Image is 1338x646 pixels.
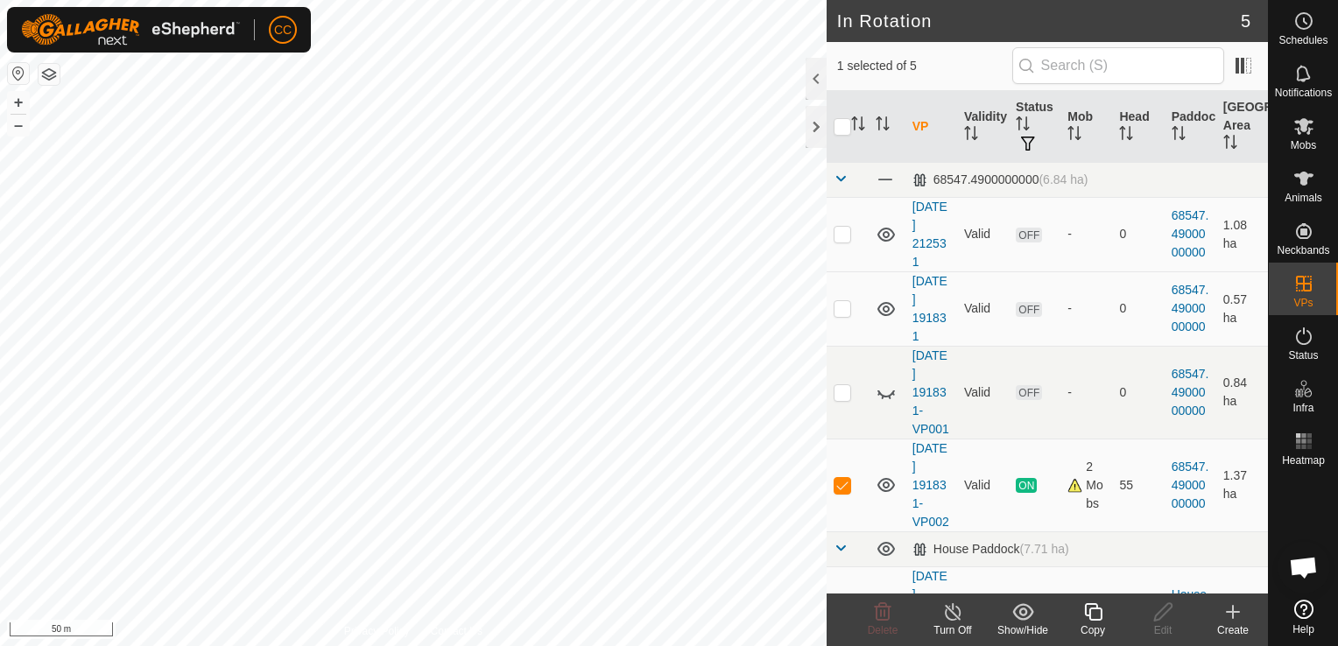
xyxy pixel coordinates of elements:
a: [DATE] 191831-VP002 [912,441,949,529]
td: Valid [957,197,1009,271]
span: Status [1288,350,1318,361]
td: Valid [957,346,1009,439]
span: Notifications [1275,88,1332,98]
th: Paddock [1165,91,1216,163]
a: House Paddock [1172,587,1207,638]
a: [DATE] 191831 [912,274,947,343]
a: Open chat [1278,541,1330,593]
span: Animals [1285,193,1322,203]
a: [DATE] 212531 [912,200,947,269]
input: Search (S) [1012,47,1224,84]
div: Turn Off [918,622,988,638]
td: 1.37 ha [1216,439,1268,531]
a: [DATE] 191831-VP001 [912,348,949,436]
div: House Paddock [912,542,1069,557]
button: + [8,92,29,113]
a: Help [1269,593,1338,642]
div: - [1067,225,1105,243]
div: Copy [1058,622,1128,638]
td: 0 [1112,346,1164,439]
th: Status [1009,91,1060,163]
td: 1.08 ha [1216,197,1268,271]
div: 2 Mobs [1067,458,1105,513]
div: Create [1198,622,1268,638]
span: Heatmap [1282,455,1325,466]
th: Mob [1060,91,1112,163]
span: 5 [1241,8,1250,34]
a: 68547.4900000000 [1172,460,1209,510]
div: 68547.4900000000 [912,172,1088,187]
p-sorticon: Activate to sort [964,129,978,143]
span: (7.71 ha) [1020,542,1069,556]
td: 0.57 ha [1216,271,1268,346]
span: OFF [1016,228,1042,242]
td: Valid [957,271,1009,346]
a: Privacy Policy [344,623,410,639]
span: Mobs [1291,140,1316,151]
span: (6.84 ha) [1039,172,1088,186]
td: 0 [1112,197,1164,271]
span: Infra [1292,403,1313,413]
td: 0.84 ha [1216,346,1268,439]
div: - [1067,383,1105,402]
td: 0 [1112,271,1164,346]
p-sorticon: Activate to sort [1119,129,1133,143]
a: Contact Us [431,623,482,639]
p-sorticon: Activate to sort [1067,129,1081,143]
h2: In Rotation [837,11,1241,32]
div: Edit [1128,622,1198,638]
span: 1 selected of 5 [837,57,1012,75]
a: 68547.4900000000 [1172,367,1209,418]
div: - [1067,299,1105,318]
a: 68547.4900000000 [1172,208,1209,259]
p-sorticon: Activate to sort [1016,119,1030,133]
div: Show/Hide [988,622,1058,638]
td: Valid [957,439,1009,531]
th: VP [905,91,957,163]
button: – [8,115,29,136]
span: CC [274,21,292,39]
p-sorticon: Activate to sort [851,119,865,133]
span: Delete [868,624,898,636]
span: Schedules [1278,35,1327,46]
span: OFF [1016,302,1042,317]
button: Map Layers [39,64,60,85]
span: Help [1292,624,1314,635]
p-sorticon: Activate to sort [876,119,890,133]
th: [GEOGRAPHIC_DATA] Area [1216,91,1268,163]
span: Neckbands [1277,245,1329,256]
td: 55 [1112,439,1164,531]
img: Gallagher Logo [21,14,240,46]
p-sorticon: Activate to sort [1223,137,1237,151]
p-sorticon: Activate to sort [1172,129,1186,143]
th: Validity [957,91,1009,163]
span: OFF [1016,385,1042,400]
span: VPs [1293,298,1313,308]
a: 68547.4900000000 [1172,283,1209,334]
button: Reset Map [8,63,29,84]
span: ON [1016,478,1037,493]
th: Head [1112,91,1164,163]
